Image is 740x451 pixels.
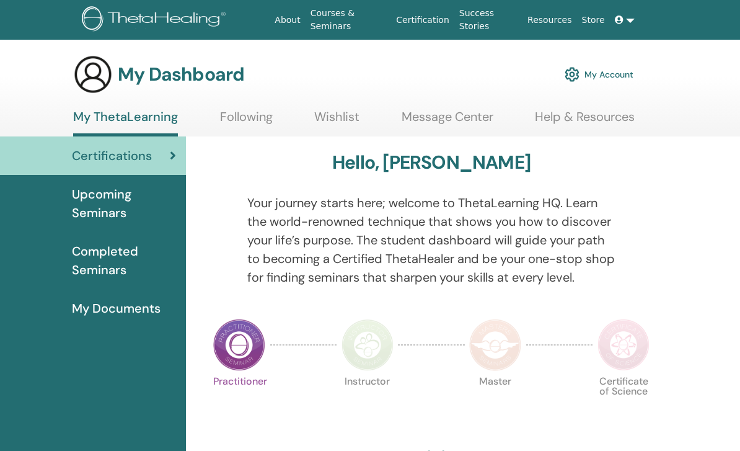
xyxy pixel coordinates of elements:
img: generic-user-icon.jpg [73,55,113,94]
img: logo.png [82,6,230,34]
img: cog.svg [565,64,579,85]
h3: My Dashboard [118,63,244,86]
span: Certifications [72,146,152,165]
a: Following [220,109,273,133]
a: Resources [522,9,577,32]
a: My ThetaLearning [73,109,178,136]
span: Completed Seminars [72,242,176,279]
a: Help & Resources [535,109,635,133]
a: Certification [391,9,454,32]
img: Instructor [341,319,394,371]
span: My Documents [72,299,161,318]
a: Success Stories [454,2,522,38]
a: Message Center [402,109,493,133]
a: Wishlist [314,109,359,133]
p: Certificate of Science [597,377,650,429]
span: Upcoming Seminars [72,185,176,222]
p: Your journey starts here; welcome to ThetaLearning HQ. Learn the world-renowned technique that sh... [247,194,616,287]
img: Practitioner [213,319,265,371]
h3: Hello, [PERSON_NAME] [332,151,531,174]
p: Instructor [341,377,394,429]
a: About [270,9,305,32]
img: Certificate of Science [597,319,650,371]
a: My Account [565,61,633,88]
p: Master [469,377,521,429]
img: Master [469,319,521,371]
a: Courses & Seminars [306,2,392,38]
a: Store [577,9,610,32]
p: Practitioner [213,377,265,429]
